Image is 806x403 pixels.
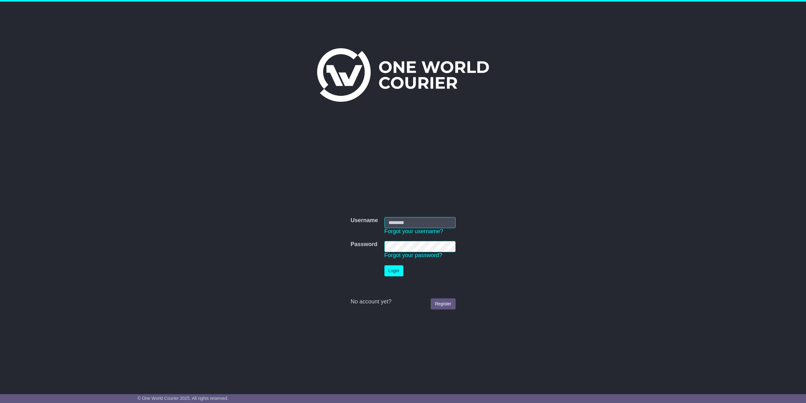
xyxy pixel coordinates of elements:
[384,228,443,234] a: Forgot your username?
[138,396,229,401] span: © One World Courier 2025. All rights reserved.
[384,252,442,258] a: Forgot your password?
[350,217,378,224] label: Username
[350,298,455,305] div: No account yet?
[350,241,377,248] label: Password
[431,298,455,309] a: Register
[317,48,489,102] img: One World
[384,265,403,276] button: Login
